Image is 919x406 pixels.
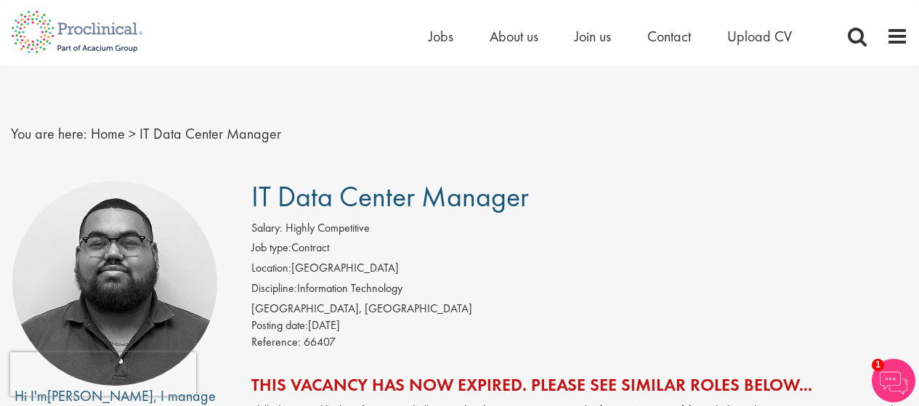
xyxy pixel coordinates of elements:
label: Job type: [251,240,291,256]
li: [GEOGRAPHIC_DATA] [251,260,908,280]
label: Location: [251,260,291,277]
img: Chatbot [872,359,915,402]
li: Information Technology [251,280,908,301]
a: Upload CV [727,27,792,46]
label: Reference: [251,334,301,351]
a: Contact [647,27,691,46]
span: 1 [872,359,884,371]
span: IT Data Center Manager [139,124,281,143]
div: [DATE] [251,317,908,334]
span: You are here: [11,124,87,143]
label: Salary: [251,220,283,237]
img: imeage of recruiter Ashley Bennett [12,181,217,386]
iframe: reCAPTCHA [10,352,196,396]
a: Jobs [429,27,453,46]
a: [PERSON_NAME] [47,386,153,405]
a: About us [490,27,538,46]
h2: This vacancy has now expired. Please see similar roles below... [251,375,908,394]
a: Join us [575,27,611,46]
label: Discipline: [251,280,297,297]
span: Highly Competitive [286,220,370,235]
li: Contract [251,240,908,260]
a: breadcrumb link [91,124,125,143]
span: IT Data Center Manager [251,178,529,215]
span: Posting date: [251,317,308,333]
div: [GEOGRAPHIC_DATA], [GEOGRAPHIC_DATA] [251,301,908,317]
span: > [129,124,136,143]
span: 66407 [304,334,336,349]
